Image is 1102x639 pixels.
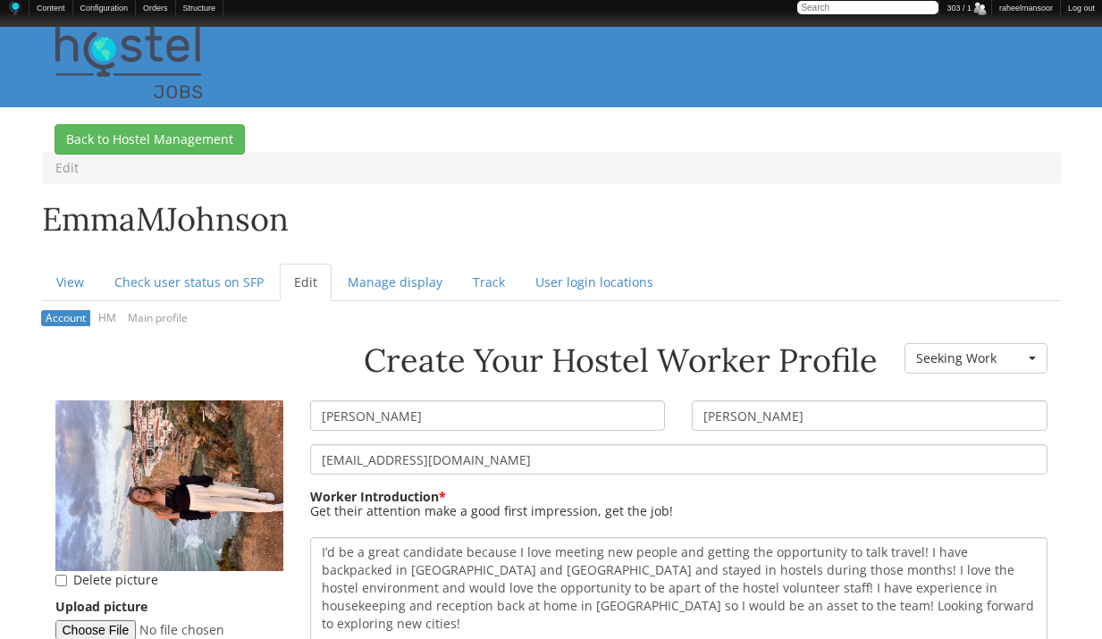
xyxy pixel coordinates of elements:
input: Worker Last Name [692,400,1047,431]
label: Delete picture [73,571,158,588]
span: Seeking Work [916,349,1024,367]
a: Edit [280,264,332,301]
label: Worker Introduction [310,488,446,506]
a: Main profile [123,310,193,327]
a: View [42,264,98,301]
a: User login locations [521,264,668,301]
a: Manage display [333,264,457,301]
a: HM [93,310,121,327]
h1: Create Your Hostel Worker Profile [55,343,878,379]
h1: emmaMJohnson [42,202,1061,246]
span: This field is required. [439,488,446,505]
a: View user profile. [55,476,283,493]
button: Seeking Work [904,343,1047,374]
label: Upload picture [55,598,147,616]
input: E-mail address * [310,444,1047,475]
img: Home [55,27,203,98]
a: Account [41,310,91,327]
li: Edit [55,159,79,177]
div: Get their attention make a good first impression, get the job! [310,504,673,518]
input: Worker First Name [310,400,666,431]
input: Search [797,1,938,14]
img: Home [7,1,21,15]
img: emmaMJohnson's picture [55,400,283,571]
a: Back to Hostel Management [55,124,245,155]
a: Track [458,264,519,301]
a: Check user status on SFP [100,264,278,301]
